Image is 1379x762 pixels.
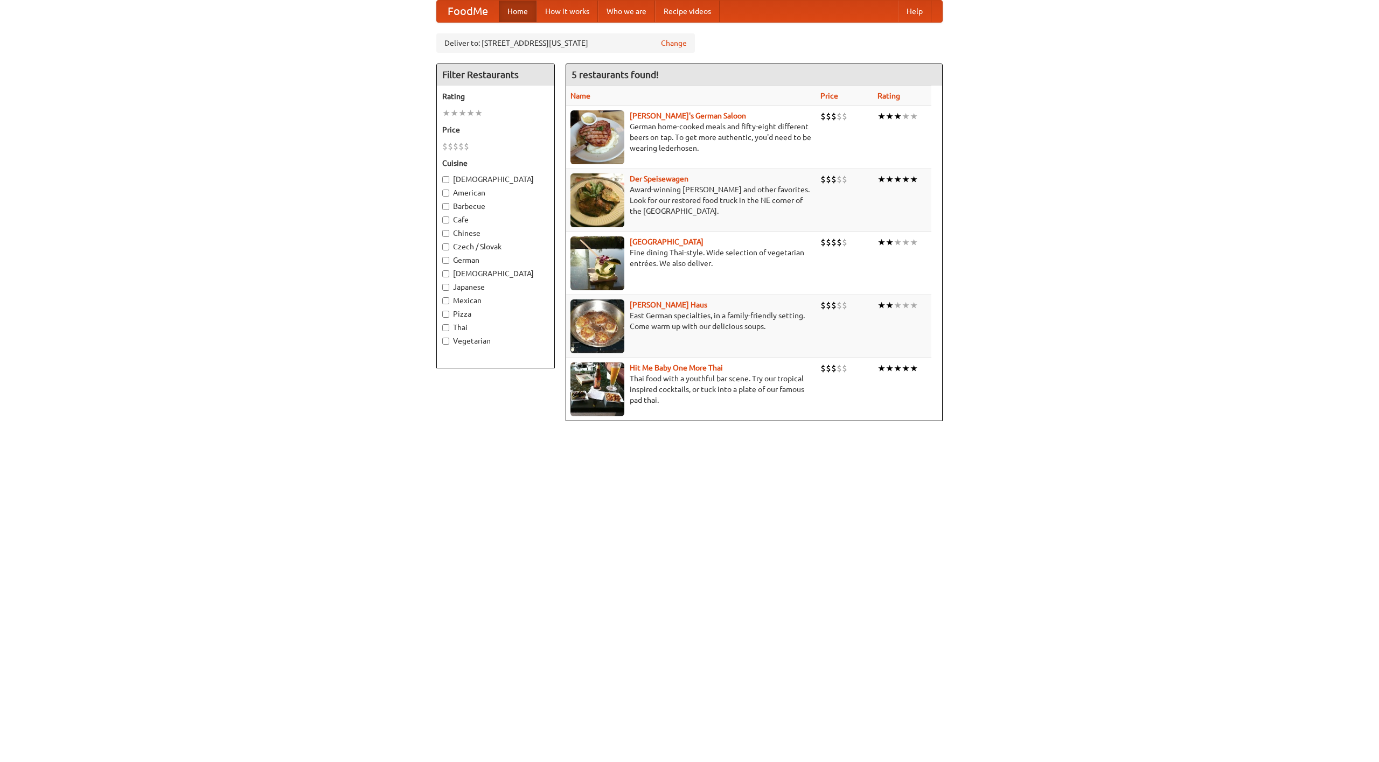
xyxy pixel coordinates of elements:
input: Pizza [442,311,449,318]
h4: Filter Restaurants [437,64,554,86]
li: ★ [910,173,918,185]
p: East German specialties, in a family-friendly setting. Come warm up with our delicious soups. [570,310,812,332]
img: babythai.jpg [570,362,624,416]
li: $ [826,173,831,185]
input: Barbecue [442,203,449,210]
li: ★ [466,107,475,119]
a: Recipe videos [655,1,720,22]
a: Der Speisewagen [630,174,688,183]
li: $ [442,141,448,152]
a: [PERSON_NAME] Haus [630,300,707,309]
li: $ [831,236,837,248]
li: ★ [902,362,910,374]
input: Mexican [442,297,449,304]
h5: Cuisine [442,158,549,169]
li: $ [820,110,826,122]
li: ★ [894,173,902,185]
label: German [442,255,549,265]
h5: Rating [442,91,549,102]
li: ★ [886,362,894,374]
input: American [442,190,449,197]
li: $ [820,299,826,311]
a: Price [820,92,838,100]
input: Czech / Slovak [442,243,449,250]
label: Chinese [442,228,549,239]
a: How it works [537,1,598,22]
li: ★ [450,107,458,119]
li: ★ [894,110,902,122]
li: $ [458,141,464,152]
li: $ [453,141,458,152]
li: $ [448,141,453,152]
input: [DEMOGRAPHIC_DATA] [442,176,449,183]
a: [GEOGRAPHIC_DATA] [630,237,704,246]
input: Vegetarian [442,338,449,345]
li: ★ [910,362,918,374]
li: ★ [877,362,886,374]
li: $ [826,299,831,311]
label: [DEMOGRAPHIC_DATA] [442,268,549,279]
input: Chinese [442,230,449,237]
li: $ [831,173,837,185]
li: $ [820,173,826,185]
a: Hit Me Baby One More Thai [630,363,723,372]
li: $ [842,173,847,185]
li: $ [842,236,847,248]
li: ★ [886,236,894,248]
a: [PERSON_NAME]'s German Saloon [630,111,746,120]
li: $ [820,236,826,248]
img: speisewagen.jpg [570,173,624,227]
p: Award-winning [PERSON_NAME] and other favorites. Look for our restored food truck in the NE corne... [570,184,812,216]
li: ★ [894,362,902,374]
input: Japanese [442,284,449,291]
label: Pizza [442,309,549,319]
li: ★ [877,299,886,311]
li: ★ [910,236,918,248]
label: American [442,187,549,198]
a: FoodMe [437,1,499,22]
li: $ [837,299,842,311]
a: Home [499,1,537,22]
li: $ [837,362,842,374]
li: ★ [886,299,894,311]
li: $ [837,110,842,122]
li: $ [837,173,842,185]
li: ★ [442,107,450,119]
li: ★ [877,236,886,248]
li: $ [842,299,847,311]
li: ★ [902,236,910,248]
li: ★ [877,110,886,122]
li: ★ [902,110,910,122]
li: ★ [894,299,902,311]
li: ★ [894,236,902,248]
a: Change [661,38,687,48]
li: $ [826,236,831,248]
input: German [442,257,449,264]
a: Who we are [598,1,655,22]
h5: Price [442,124,549,135]
ng-pluralize: 5 restaurants found! [572,69,659,80]
li: ★ [902,299,910,311]
label: Czech / Slovak [442,241,549,252]
label: [DEMOGRAPHIC_DATA] [442,174,549,185]
li: $ [842,110,847,122]
li: $ [831,110,837,122]
p: German home-cooked meals and fifty-eight different beers on tap. To get more authentic, you'd nee... [570,121,812,153]
li: $ [837,236,842,248]
label: Cafe [442,214,549,225]
p: Fine dining Thai-style. Wide selection of vegetarian entrées. We also deliver. [570,247,812,269]
input: Thai [442,324,449,331]
img: satay.jpg [570,236,624,290]
li: $ [464,141,469,152]
li: ★ [877,173,886,185]
li: $ [831,362,837,374]
a: Name [570,92,590,100]
li: $ [820,362,826,374]
li: $ [842,362,847,374]
li: ★ [910,110,918,122]
a: Rating [877,92,900,100]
